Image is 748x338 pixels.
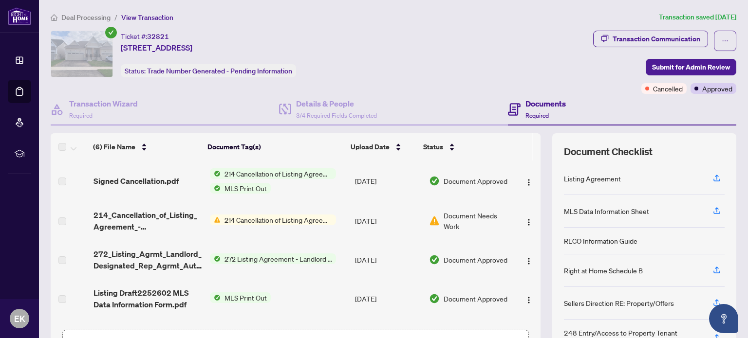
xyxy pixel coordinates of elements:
[105,27,117,38] span: check-circle
[429,254,440,265] img: Document Status
[525,98,566,109] h4: Documents
[444,293,507,304] span: Document Approved
[210,253,221,264] img: Status Icon
[564,145,653,159] span: Document Checklist
[521,213,537,229] button: Logo
[564,298,674,308] div: Sellers Direction RE: Property/Offers
[69,98,138,109] h4: Transaction Wizard
[659,12,736,23] article: Transaction saved [DATE]
[702,83,732,94] span: Approved
[221,253,336,264] span: 272 Listing Agreement - Landlord Designated Representation Agreement Authority to Offer for Lease
[210,214,221,225] img: Status Icon
[347,133,419,160] th: Upload Date
[114,12,117,23] li: /
[564,265,643,276] div: Right at Home Schedule B
[444,254,507,265] span: Document Approved
[296,98,377,109] h4: Details & People
[51,14,57,21] span: home
[613,31,700,47] div: Transaction Communication
[525,218,533,226] img: Logo
[709,304,738,333] button: Open asap
[210,292,271,303] button: Status IconMLS Print Out
[147,32,169,41] span: 32821
[429,215,440,226] img: Document Status
[89,133,204,160] th: (6) File Name
[646,59,736,75] button: Submit for Admin Review
[722,37,729,44] span: ellipsis
[210,168,221,179] img: Status Icon
[93,248,202,271] span: 272_Listing_Agrmt_Landlord_Designated_Rep_Agrmt_Auth_to_Offer_for_Lease_-_PropTx-[PERSON_NAME].pdf
[147,67,292,75] span: Trade Number Generated - Pending Information
[210,168,336,194] button: Status Icon214 Cancellation of Listing Agreement - Authority to Offer for LeaseStatus IconMLS Pri...
[210,292,221,303] img: Status Icon
[444,210,511,231] span: Document Needs Work
[521,291,537,306] button: Logo
[8,7,31,25] img: logo
[121,13,173,22] span: View Transaction
[521,252,537,267] button: Logo
[423,142,443,152] span: Status
[351,142,390,152] span: Upload Date
[61,13,111,22] span: Deal Processing
[69,112,93,119] span: Required
[564,206,649,216] div: MLS Data Information Sheet
[210,214,336,225] button: Status Icon214 Cancellation of Listing Agreement - Authority to Offer for Lease
[653,83,683,94] span: Cancelled
[93,142,135,152] span: (6) File Name
[351,160,425,201] td: [DATE]
[564,235,637,246] div: RECO Information Guide
[121,31,169,42] div: Ticket #:
[351,201,425,240] td: [DATE]
[525,296,533,304] img: Logo
[51,31,112,77] img: IMG-X12094237_1.jpg
[93,287,202,310] span: Listing Draft2252602 MLS Data Information Form.pdf
[14,312,25,325] span: EK
[525,257,533,265] img: Logo
[204,133,347,160] th: Document Tag(s)
[444,176,507,186] span: Document Approved
[210,183,221,194] img: Status Icon
[525,112,549,119] span: Required
[593,31,708,47] button: Transaction Communication
[521,173,537,189] button: Logo
[121,42,192,53] span: [STREET_ADDRESS]
[221,214,336,225] span: 214 Cancellation of Listing Agreement - Authority to Offer for Lease
[221,183,271,194] span: MLS Print Out
[429,176,440,186] img: Document Status
[525,178,533,186] img: Logo
[429,293,440,304] img: Document Status
[221,292,271,303] span: MLS Print Out
[351,279,425,318] td: [DATE]
[652,59,730,75] span: Submit for Admin Review
[564,173,621,184] div: Listing Agreement
[351,240,425,279] td: [DATE]
[296,112,377,119] span: 3/4 Required Fields Completed
[93,175,179,187] span: Signed Cancellation.pdf
[221,168,336,179] span: 214 Cancellation of Listing Agreement - Authority to Offer for Lease
[93,209,202,232] span: 214_Cancellation_of_Listing_Agreement_-_Authority_to_Offer_for_Lease_A__-_PropTx-[PERSON_NAME].pdf
[419,133,508,160] th: Status
[121,64,296,77] div: Status:
[210,253,336,264] button: Status Icon272 Listing Agreement - Landlord Designated Representation Agreement Authority to Offe...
